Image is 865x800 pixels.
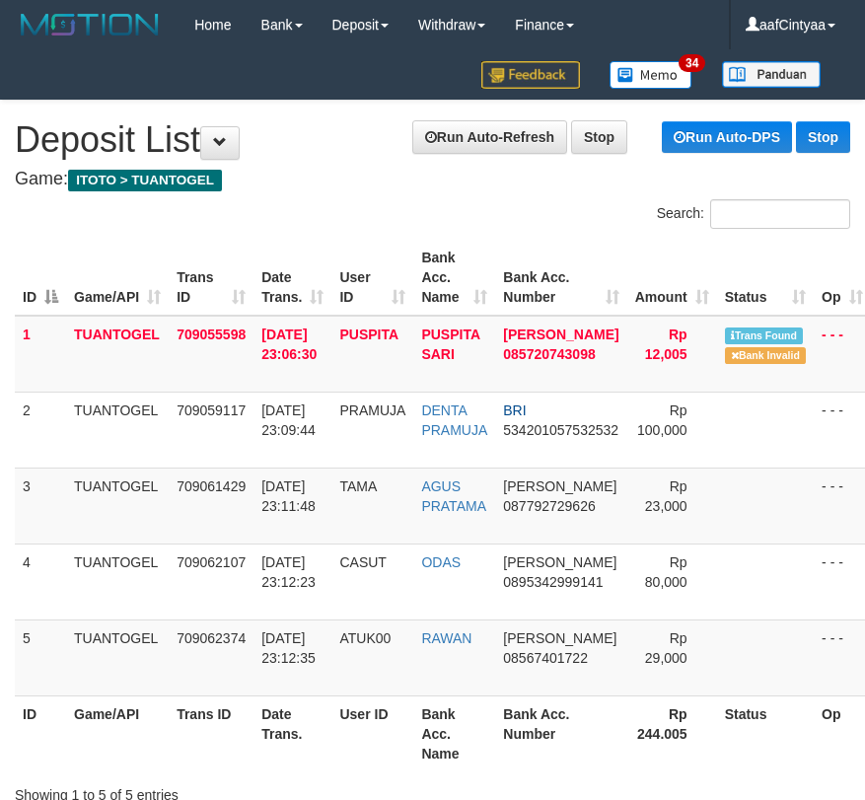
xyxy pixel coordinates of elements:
th: Game/API [66,695,169,771]
span: Similar transaction found [725,327,804,344]
td: 2 [15,392,66,468]
span: CASUT [339,554,386,570]
span: Rp 100,000 [637,402,687,438]
span: TAMA [339,478,377,494]
th: Trans ID: activate to sort column ascending [169,240,253,316]
td: TUANTOGEL [66,619,169,695]
th: Amount: activate to sort column ascending [627,240,717,316]
span: [DATE] 23:11:48 [261,478,316,514]
th: Rp 244.005 [627,695,717,771]
img: MOTION_logo.png [15,10,165,39]
a: Run Auto-Refresh [412,120,567,154]
a: Stop [796,121,850,153]
span: Copy 08567401722 to clipboard [503,650,588,666]
a: 34 [595,49,707,100]
span: Copy 085720743098 to clipboard [503,346,595,362]
span: [PERSON_NAME] [503,478,616,494]
span: 709062374 [177,630,246,646]
th: Bank Acc. Number: activate to sort column ascending [495,240,626,316]
th: Bank Acc. Name: activate to sort column ascending [413,240,495,316]
span: [DATE] 23:06:30 [261,327,317,362]
span: PRAMUJA [339,402,405,418]
span: Rp 80,000 [645,554,687,590]
span: Rp 29,000 [645,630,687,666]
span: 34 [679,54,705,72]
a: Run Auto-DPS [662,121,792,153]
span: Rp 23,000 [645,478,687,514]
td: TUANTOGEL [66,468,169,544]
span: [DATE] 23:12:35 [261,630,316,666]
span: ATUK00 [339,630,391,646]
th: User ID: activate to sort column ascending [331,240,413,316]
img: panduan.png [722,61,821,88]
a: AGUS PRATAMA [421,478,486,514]
span: 709055598 [177,327,246,342]
a: ODAS [421,554,461,570]
th: Bank Acc. Name [413,695,495,771]
th: ID: activate to sort column descending [15,240,66,316]
td: TUANTOGEL [66,316,169,393]
th: Date Trans.: activate to sort column ascending [253,240,331,316]
td: 1 [15,316,66,393]
input: Search: [710,199,850,229]
th: User ID [331,695,413,771]
th: Game/API: activate to sort column ascending [66,240,169,316]
span: [DATE] 23:09:44 [261,402,316,438]
span: ITOTO > TUANTOGEL [68,170,222,191]
td: 4 [15,544,66,619]
a: PUSPITA SARI [421,327,479,362]
a: RAWAN [421,630,471,646]
td: TUANTOGEL [66,392,169,468]
td: TUANTOGEL [66,544,169,619]
th: Bank Acc. Number [495,695,626,771]
span: Bank is not match [725,347,806,364]
a: Stop [571,120,627,154]
span: [PERSON_NAME] [503,327,618,342]
span: Copy 534201057532532 to clipboard [503,422,618,438]
td: 5 [15,619,66,695]
td: 3 [15,468,66,544]
a: DENTA PRAMUJA [421,402,487,438]
th: Status: activate to sort column ascending [717,240,814,316]
img: Feedback.jpg [481,61,580,89]
span: Copy 087792729626 to clipboard [503,498,595,514]
th: Trans ID [169,695,253,771]
label: Search: [657,199,850,229]
span: [PERSON_NAME] [503,630,616,646]
h4: Game: [15,170,850,189]
img: Button%20Memo.svg [610,61,692,89]
span: BRI [503,402,526,418]
span: [PERSON_NAME] [503,554,616,570]
span: PUSPITA [339,327,398,342]
span: Copy 0895342999141 to clipboard [503,574,603,590]
span: Rp 12,005 [645,327,687,362]
span: 709061429 [177,478,246,494]
th: ID [15,695,66,771]
span: 709062107 [177,554,246,570]
span: [DATE] 23:12:23 [261,554,316,590]
span: 709059117 [177,402,246,418]
th: Date Trans. [253,695,331,771]
th: Status [717,695,814,771]
h1: Deposit List [15,120,850,160]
